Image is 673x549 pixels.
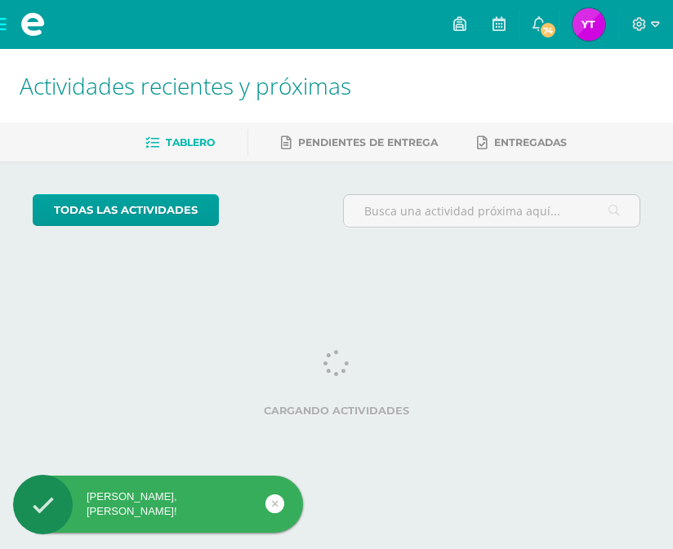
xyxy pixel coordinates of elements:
[494,136,567,148] span: Entregadas
[166,136,215,148] span: Tablero
[539,21,557,39] span: 74
[20,70,351,101] span: Actividades recientes y próximas
[477,130,567,156] a: Entregadas
[344,195,640,227] input: Busca una actividad próxima aquí...
[13,489,303,519] div: [PERSON_NAME], [PERSON_NAME]!
[145,130,215,156] a: Tablero
[298,136,438,148] span: Pendientes de entrega
[33,405,640,417] label: Cargando actividades
[281,130,438,156] a: Pendientes de entrega
[33,194,219,226] a: todas las Actividades
[573,8,605,41] img: 10accbfaab406f7e1045c4896552eae8.png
